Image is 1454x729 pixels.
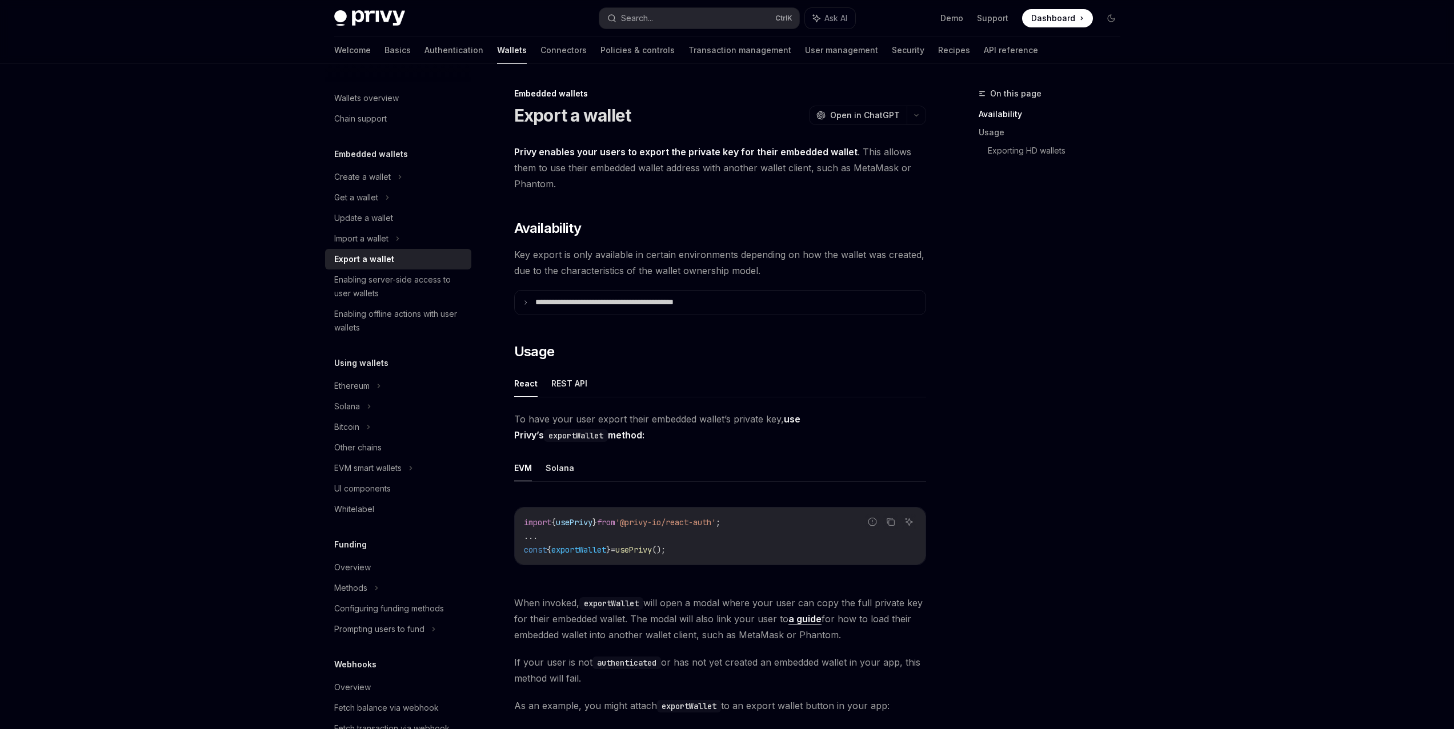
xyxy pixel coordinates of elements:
[514,370,538,397] button: React
[325,677,471,698] a: Overview
[334,307,464,335] div: Enabling offline actions with user wallets
[556,517,592,527] span: usePrivy
[990,87,1042,100] span: On this page
[716,517,720,527] span: ;
[621,11,653,25] div: Search...
[579,597,643,610] code: exportWallet
[325,499,471,519] a: Whitelabel
[615,545,652,555] span: usePrivy
[775,14,792,23] span: Ctrl K
[540,37,587,64] a: Connectors
[805,37,878,64] a: User management
[824,13,847,24] span: Ask AI
[334,461,402,475] div: EVM smart wallets
[334,680,371,694] div: Overview
[830,110,900,121] span: Open in ChatGPT
[988,142,1129,160] a: Exporting HD wallets
[514,343,555,361] span: Usage
[883,514,898,529] button: Copy the contents from the code block
[514,144,926,192] span: . This allows them to use their embedded wallet address with another wallet client, such as MetaM...
[325,88,471,108] a: Wallets overview
[597,517,615,527] span: from
[615,517,716,527] span: '@privy-io/react-auth'
[514,88,926,99] div: Embedded wallets
[599,8,799,29] button: Search...CtrlK
[788,613,822,625] a: a guide
[547,545,551,555] span: {
[551,517,556,527] span: {
[325,698,471,718] a: Fetch balance via webhook
[334,701,439,715] div: Fetch balance via webhook
[334,37,371,64] a: Welcome
[514,654,926,686] span: If your user is not or has not yet created an embedded wallet in your app, this method will fail.
[892,37,924,64] a: Security
[325,598,471,619] a: Configuring funding methods
[938,37,970,64] a: Recipes
[514,698,926,714] span: As an example, you might attach to an export wallet button in your app:
[514,411,926,443] span: To have your user export their embedded wallet’s private key,
[334,273,464,300] div: Enabling server-side access to user wallets
[325,269,471,304] a: Enabling server-side access to user wallets
[940,13,963,24] a: Demo
[809,106,907,125] button: Open in ChatGPT
[592,517,597,527] span: }
[592,656,661,669] code: authenticated
[551,545,606,555] span: exportWallet
[334,502,374,516] div: Whitelabel
[688,37,791,64] a: Transaction management
[334,10,405,26] img: dark logo
[334,561,371,574] div: Overview
[325,304,471,338] a: Enabling offline actions with user wallets
[334,441,382,454] div: Other chains
[977,13,1008,24] a: Support
[325,108,471,129] a: Chain support
[325,249,471,269] a: Export a wallet
[334,658,376,671] h5: Webhooks
[524,545,547,555] span: const
[325,437,471,458] a: Other chains
[524,517,551,527] span: import
[334,112,387,126] div: Chain support
[979,105,1129,123] a: Availability
[902,514,916,529] button: Ask AI
[424,37,483,64] a: Authentication
[1102,9,1120,27] button: Toggle dark mode
[611,545,615,555] span: =
[652,545,666,555] span: ();
[325,478,471,499] a: UI components
[334,581,367,595] div: Methods
[544,429,608,442] code: exportWallet
[514,105,631,126] h1: Export a wallet
[514,146,858,158] strong: Privy enables your users to export the private key for their embedded wallet
[551,370,587,397] button: REST API
[514,595,926,643] span: When invoked, will open a modal where your user can copy the full private key for their embedded ...
[805,8,855,29] button: Ask AI
[1031,13,1075,24] span: Dashboard
[334,170,391,184] div: Create a wallet
[334,232,388,245] div: Import a wallet
[1022,9,1093,27] a: Dashboard
[334,252,394,266] div: Export a wallet
[546,454,574,481] button: Solana
[514,247,926,279] span: Key export is only available in certain environments depending on how the wallet was created, due...
[334,191,378,204] div: Get a wallet
[657,700,721,712] code: exportWallet
[334,538,367,551] h5: Funding
[384,37,411,64] a: Basics
[334,622,424,636] div: Prompting users to fund
[334,400,360,413] div: Solana
[325,208,471,228] a: Update a wallet
[984,37,1038,64] a: API reference
[514,454,532,481] button: EVM
[334,379,370,393] div: Ethereum
[325,557,471,578] a: Overview
[606,545,611,555] span: }
[514,219,582,237] span: Availability
[334,420,359,434] div: Bitcoin
[334,211,393,225] div: Update a wallet
[334,356,388,370] h5: Using wallets
[334,147,408,161] h5: Embedded wallets
[600,37,675,64] a: Policies & controls
[497,37,527,64] a: Wallets
[524,531,538,541] span: ...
